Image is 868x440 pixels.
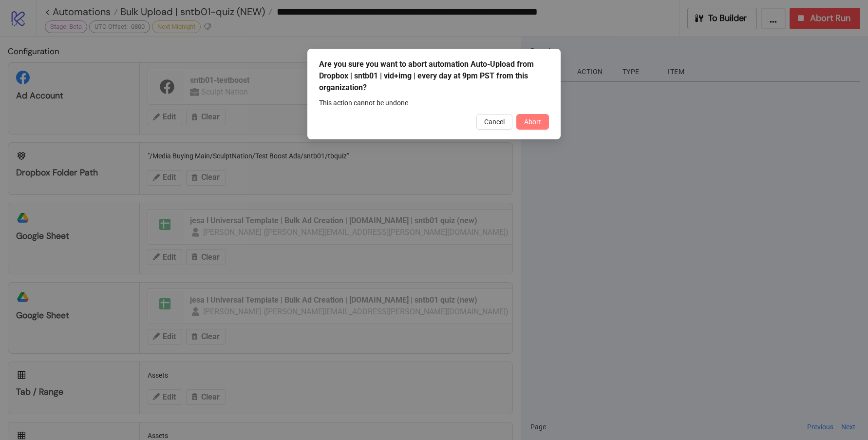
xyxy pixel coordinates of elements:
[516,114,549,130] button: Abort
[524,118,541,126] span: Abort
[484,118,505,126] span: Cancel
[319,97,549,108] div: This action cannot be undone
[319,58,549,94] div: Are you sure you want to abort automation Auto-Upload from Dropbox | sntb01 | vid+img | every day...
[476,114,512,130] button: Cancel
